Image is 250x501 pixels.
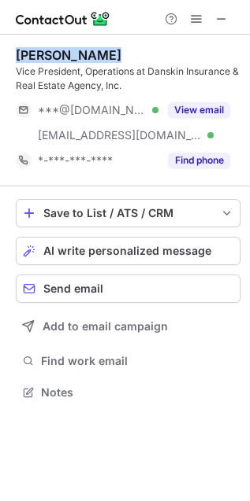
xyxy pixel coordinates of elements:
[16,274,241,303] button: Send email
[16,9,110,28] img: ContactOut v5.3.10
[16,237,241,265] button: AI write personalized message
[43,245,211,257] span: AI write personalized message
[16,381,241,403] button: Notes
[16,47,121,63] div: [PERSON_NAME]
[168,153,230,168] button: Reveal Button
[16,64,241,93] div: Vice President, Operations at Danskin Insurance & Real Estate Agency, Inc.
[43,207,213,219] div: Save to List / ATS / CRM
[16,350,241,372] button: Find work email
[38,103,147,117] span: ***@[DOMAIN_NAME]
[168,102,230,118] button: Reveal Button
[41,385,234,400] span: Notes
[43,282,103,295] span: Send email
[38,128,202,142] span: [EMAIL_ADDRESS][DOMAIN_NAME]
[41,354,234,368] span: Find work email
[43,320,168,333] span: Add to email campaign
[16,199,241,227] button: save-profile-one-click
[16,312,241,341] button: Add to email campaign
